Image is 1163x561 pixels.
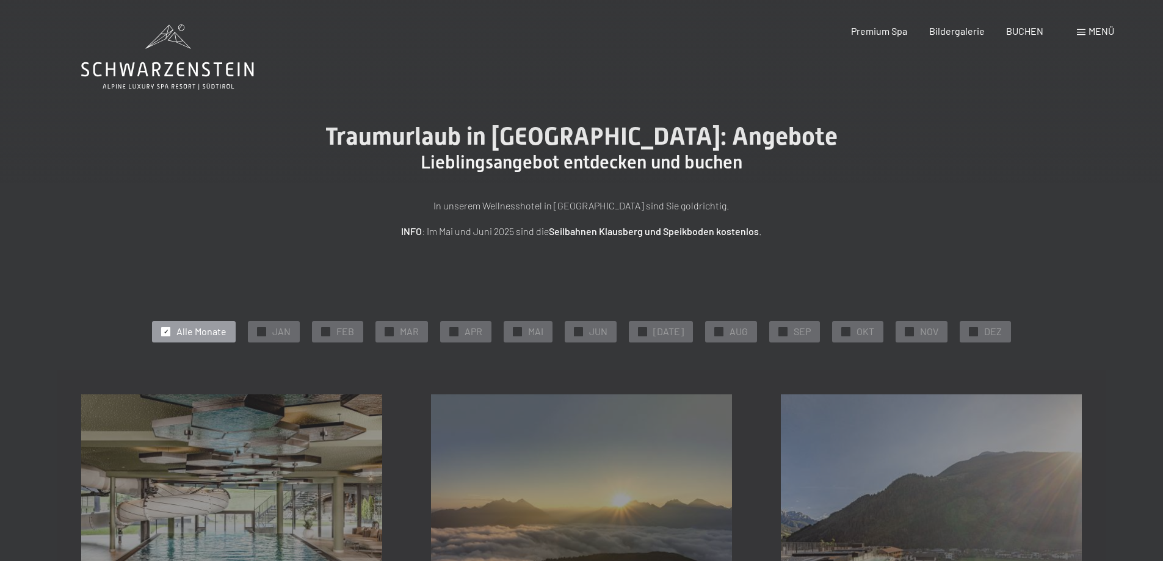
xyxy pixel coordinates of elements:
span: ✓ [164,327,168,336]
span: ✓ [717,327,722,336]
a: Premium Spa [851,25,907,37]
span: ✓ [387,327,392,336]
span: ✓ [971,327,976,336]
span: ✓ [640,327,645,336]
span: SEP [794,325,811,338]
span: FEB [336,325,354,338]
a: BUCHEN [1006,25,1043,37]
span: ✓ [515,327,520,336]
span: ✓ [844,327,849,336]
span: MAI [528,325,543,338]
span: JUN [589,325,607,338]
span: ✓ [259,327,264,336]
span: ✓ [781,327,786,336]
span: Menü [1089,25,1114,37]
span: JAN [272,325,291,338]
span: [DATE] [653,325,684,338]
span: DEZ [984,325,1002,338]
span: NOV [920,325,938,338]
a: Bildergalerie [929,25,985,37]
span: ✓ [907,327,912,336]
span: Traumurlaub in [GEOGRAPHIC_DATA]: Angebote [325,122,838,151]
span: Alle Monate [176,325,226,338]
span: ✓ [576,327,581,336]
span: Lieblingsangebot entdecken und buchen [421,151,742,173]
strong: INFO [401,225,422,237]
span: AUG [730,325,748,338]
span: MAR [400,325,419,338]
span: OKT [857,325,874,338]
p: : Im Mai und Juni 2025 sind die . [277,223,887,239]
span: ✓ [324,327,328,336]
span: APR [465,325,482,338]
p: In unserem Wellnesshotel in [GEOGRAPHIC_DATA] sind Sie goldrichtig. [277,198,887,214]
span: ✓ [452,327,457,336]
strong: Seilbahnen Klausberg und Speikboden kostenlos [549,225,759,237]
